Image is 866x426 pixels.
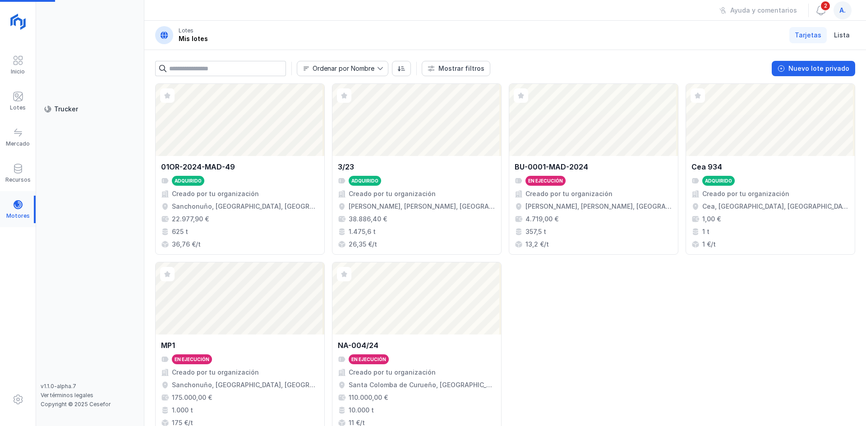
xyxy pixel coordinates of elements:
[41,401,139,408] div: Copyright © 2025 Cesefor
[705,178,732,184] div: Adquirido
[54,105,78,114] div: Trucker
[10,104,26,111] div: Lotes
[7,10,29,33] img: logoRight.svg
[172,406,193,415] div: 1.000 t
[789,27,827,43] a: Tarjetas
[6,140,30,147] div: Mercado
[525,227,546,236] div: 357,5 t
[525,189,613,198] div: Creado por tu organización
[702,189,789,198] div: Creado por tu organización
[175,178,202,184] div: Adquirido
[179,34,208,43] div: Mis lotes
[349,227,376,236] div: 1.475,6 t
[349,189,436,198] div: Creado por tu organización
[5,176,31,183] div: Recursos
[525,215,558,224] div: 4.719,00 €
[525,202,673,211] div: [PERSON_NAME], [PERSON_NAME], [GEOGRAPHIC_DATA], [GEOGRAPHIC_DATA]
[172,215,209,224] div: 22.977,90 €
[349,380,496,389] div: Santa Colomba de Curueño, [GEOGRAPHIC_DATA], [GEOGRAPHIC_DATA], [GEOGRAPHIC_DATA]
[155,83,325,255] a: 01OR-2024-MAD-49AdquiridoCreado por tu organizaciónSanchonuño, [GEOGRAPHIC_DATA], [GEOGRAPHIC_DAT...
[41,383,139,390] div: v1.1.0-alpha.7
[172,202,319,211] div: Sanchonuño, [GEOGRAPHIC_DATA], [GEOGRAPHIC_DATA], [GEOGRAPHIC_DATA]
[172,393,212,402] div: 175.000,00 €
[349,202,496,211] div: [PERSON_NAME], [PERSON_NAME], [GEOGRAPHIC_DATA], [GEOGRAPHIC_DATA]
[351,178,378,184] div: Adquirido
[297,61,377,76] span: Nombre
[172,380,319,389] div: Sanchonuño, [GEOGRAPHIC_DATA], [GEOGRAPHIC_DATA], [GEOGRAPHIC_DATA]
[702,227,709,236] div: 1 t
[829,27,855,43] a: Lista
[161,340,175,351] div: MP1
[525,240,549,249] div: 13,2 €/t
[509,83,678,255] a: BU-0001-MAD-2024En ejecuciónCreado por tu organización[PERSON_NAME], [PERSON_NAME], [GEOGRAPHIC_D...
[349,240,377,249] div: 26,35 €/t
[515,161,588,172] div: BU-0001-MAD-2024
[172,227,188,236] div: 625 t
[788,64,849,73] div: Nuevo lote privado
[41,101,139,117] a: Trucker
[795,31,821,40] span: Tarjetas
[313,65,374,72] div: Ordenar por Nombre
[161,161,235,172] div: 01OR-2024-MAD-49
[351,356,386,362] div: En ejecución
[702,240,716,249] div: 1 €/t
[349,393,388,402] div: 110.000,00 €
[172,240,201,249] div: 36,76 €/t
[11,68,25,75] div: Inicio
[528,178,563,184] div: En ejecución
[338,161,354,172] div: 3/23
[179,27,193,34] div: Lotes
[772,61,855,76] button: Nuevo lote privado
[175,356,209,362] div: En ejecución
[41,392,93,399] a: Ver términos legales
[686,83,855,255] a: Cea 934AdquiridoCreado por tu organizaciónCea, [GEOGRAPHIC_DATA], [GEOGRAPHIC_DATA], [GEOGRAPHIC_...
[422,61,490,76] button: Mostrar filtros
[702,202,849,211] div: Cea, [GEOGRAPHIC_DATA], [GEOGRAPHIC_DATA], [GEOGRAPHIC_DATA]
[332,83,502,255] a: 3/23AdquiridoCreado por tu organización[PERSON_NAME], [PERSON_NAME], [GEOGRAPHIC_DATA], [GEOGRAPH...
[820,0,831,11] span: 2
[438,64,484,73] div: Mostrar filtros
[730,6,797,15] div: Ayuda y comentarios
[691,161,722,172] div: Cea 934
[702,215,721,224] div: 1,00 €
[349,215,387,224] div: 38.886,40 €
[172,368,259,377] div: Creado por tu organización
[338,340,378,351] div: NA-004/24
[349,406,374,415] div: 10.000 t
[172,189,259,198] div: Creado por tu organización
[834,31,850,40] span: Lista
[839,6,846,15] span: a.
[349,368,436,377] div: Creado por tu organización
[714,3,803,18] button: Ayuda y comentarios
